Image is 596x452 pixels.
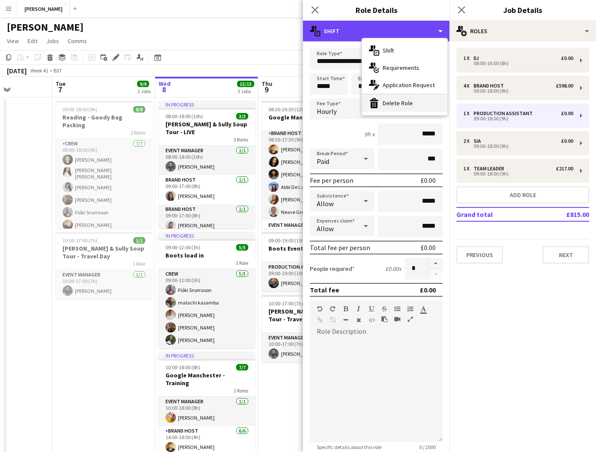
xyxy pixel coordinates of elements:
[383,47,394,54] span: Shift
[159,352,255,359] div: In progress
[381,305,387,312] button: Strikethrough
[133,237,145,244] span: 1/1
[310,265,355,273] label: People required
[159,101,255,108] div: In progress
[159,251,255,259] h3: Boots load in
[133,106,145,113] span: 8/8
[343,317,349,323] button: Horizontal Line
[561,55,573,61] div: £0.00
[53,67,62,74] div: BST
[407,316,413,323] button: Fullscreen
[56,232,152,299] app-job-card: 10:00-17:00 (7h)1/1[PERSON_NAME] & Sully Soup Tour - Travel Day1 RoleEvent Manager1/110:00-17:00 ...
[56,113,152,129] h3: Reading - Goody Bag Packing
[474,110,536,116] div: Production Assistant
[56,101,152,229] app-job-card: 09:00-18:00 (9h)8/8Reading - Goody Bag Packing2 RolesCrew7/709:00-18:00 (9h)[PERSON_NAME][PERSON_...
[356,317,362,323] button: Clear Formatting
[456,207,538,221] td: Grand total
[262,101,358,229] div: 08:30-20:30 (12h)7/7Google Manchester - Live2 RolesBrand Host6/608:30-17:30 (9h)[PERSON_NAME][PER...
[159,397,255,426] app-card-role: Event Manager1/110:00-18:00 (8h)[PERSON_NAME]
[159,204,255,234] app-card-role: Brand Host1/109:00-17:00 (8h)[PERSON_NAME]
[262,333,358,362] app-card-role: Event Manager1/110:00-17:00 (7h)[PERSON_NAME]
[165,244,200,251] span: 09:00-12:00 (3h)
[262,113,358,121] h3: Google Manchester - Live
[237,88,254,94] div: 3 Jobs
[46,37,59,45] span: Jobs
[236,244,248,251] span: 5/5
[394,305,400,312] button: Unordered List
[262,308,358,323] h3: [PERSON_NAME] & Sully Soup Tour - Travel Day
[310,176,353,185] div: Fee per person
[463,83,474,89] div: 4 x
[159,175,255,204] app-card-role: Brand Host1/109:00-17:00 (8h)[PERSON_NAME]
[463,89,573,93] div: 09:00-18:00 (9h)
[421,176,436,185] div: £0.00
[449,21,596,41] div: Roles
[368,317,374,323] button: HTML Code
[421,243,436,252] div: £0.00
[463,116,573,121] div: 09:00-18:00 (9h)
[7,37,19,45] span: View
[463,138,474,144] div: 2 x
[556,166,573,172] div: £217.00
[62,106,97,113] span: 09:00-18:00 (9h)
[3,35,22,47] a: View
[383,64,419,72] span: Requirements
[159,371,255,387] h3: Google Manchester - Training
[262,295,358,362] app-job-card: 10:00-17:00 (7h)1/1[PERSON_NAME] & Sully Soup Tour - Travel Day1 RoleEvent Manager1/110:00-17:00 ...
[429,258,443,269] button: Increase
[385,265,401,273] div: £0.00 x
[234,136,248,143] span: 3 Roles
[364,130,374,138] div: 9h x
[268,237,306,244] span: 09:00-19:00 (10h)
[420,286,436,294] div: £0.00
[18,0,70,17] button: [PERSON_NAME]
[165,113,203,119] span: 08:00-18:00 (10h)
[56,139,152,246] app-card-role: Crew7/709:00-18:00 (9h)[PERSON_NAME][PERSON_NAME] [PERSON_NAME][PERSON_NAME][PERSON_NAME]Flóki Sn...
[262,80,272,88] span: Thu
[137,88,151,94] div: 2 Jobs
[317,107,337,116] span: Hourly
[236,260,248,266] span: 1 Role
[262,232,358,292] app-job-card: 09:00-19:00 (10h)1/1Boots Event Support1 RoleProduction Assistant1/109:00-19:00 (10h)[PERSON_NAME]
[268,106,306,113] span: 08:30-20:30 (12h)
[236,113,248,119] span: 3/3
[159,101,255,229] app-job-card: In progress08:00-18:00 (10h)3/3[PERSON_NAME] & Sully Soup Tour - LIVE3 RolesEvent Manager1/108:00...
[474,55,482,61] div: DJ
[561,138,573,144] div: £0.00
[412,444,443,450] span: 0 / 2000
[381,316,387,323] button: Paste as plain text
[62,237,97,244] span: 10:00-17:00 (7h)
[64,35,90,47] a: Comms
[463,166,474,172] div: 1 x
[362,94,447,112] div: Delete Role
[456,186,589,204] button: Add role
[310,286,339,294] div: Total fee
[43,35,62,47] a: Jobs
[303,21,449,41] div: Shift
[159,232,255,239] div: In progress
[474,166,508,172] div: Team Leader
[56,270,152,299] app-card-role: Event Manager1/110:00-17:00 (7h)[PERSON_NAME]
[28,37,37,45] span: Edit
[456,246,503,264] button: Previous
[159,120,255,136] h3: [PERSON_NAME] & Sully Soup Tour - LIVE
[56,245,152,260] h3: [PERSON_NAME] & Sully Soup Tour - Travel Day
[449,4,596,16] h3: Job Details
[463,110,474,116] div: 1 x
[234,387,248,394] span: 2 Roles
[407,305,413,312] button: Ordered List
[262,129,358,220] app-card-role: Brand Host6/608:30-17:30 (9h)[PERSON_NAME][PERSON_NAME][PERSON_NAME]Abbi De La Bourdonnaye[PERSON...
[262,220,358,250] app-card-role: Event Manager1/108:30-20:30 (12h)
[368,305,374,312] button: Underline
[7,21,84,34] h1: [PERSON_NAME]
[474,83,507,89] div: Brand Host
[543,246,589,264] button: Next
[561,110,573,116] div: £0.00
[268,300,303,307] span: 10:00-17:00 (7h)
[236,364,248,370] span: 7/7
